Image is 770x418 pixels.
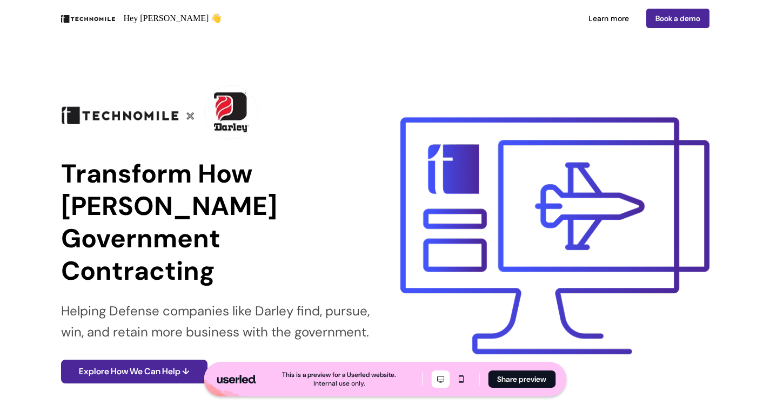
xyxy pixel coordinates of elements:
[61,360,207,383] button: Explore How We Can Help ↓
[580,9,638,28] a: Learn more
[431,370,450,388] button: Desktop mode
[452,370,470,388] button: Mobile mode
[282,370,396,379] div: This is a preview for a Userled website.
[488,370,555,388] button: Share preview
[124,12,222,25] p: Hey [PERSON_NAME] 👋
[61,158,370,287] p: Transform How [PERSON_NAME] Government Contracting
[646,9,709,28] a: Book a demo
[61,300,370,342] p: Helping Defense companies like Darley find, pursue, win, and retain more business with the govern...
[313,379,365,388] div: Internal use only.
